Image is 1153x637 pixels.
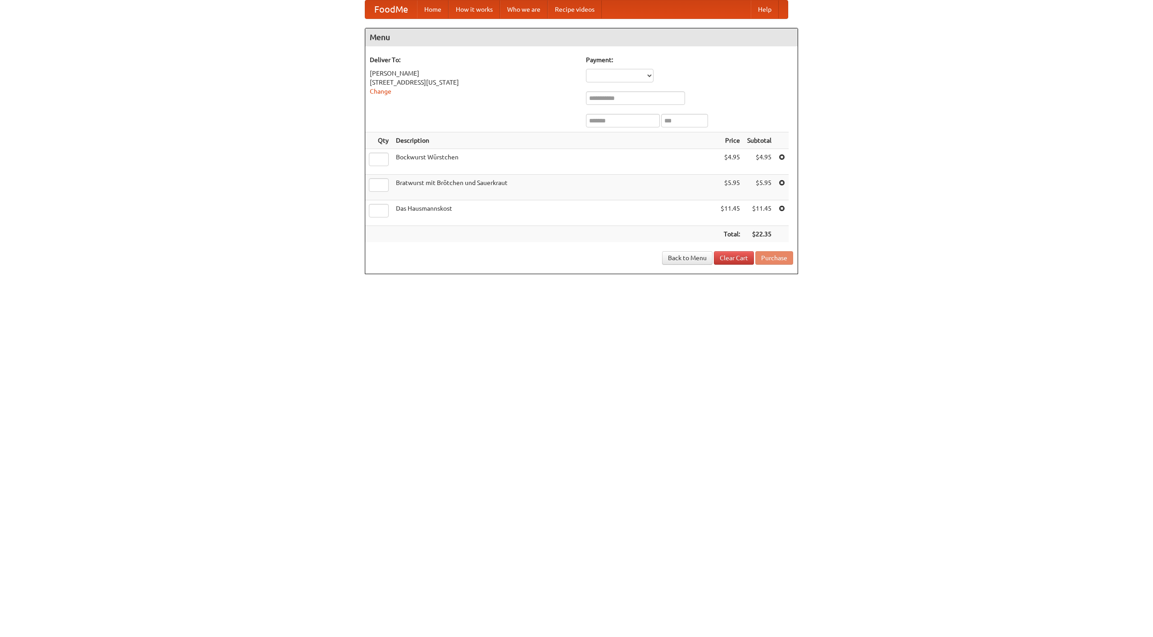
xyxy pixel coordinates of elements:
[417,0,449,18] a: Home
[662,251,713,265] a: Back to Menu
[751,0,779,18] a: Help
[392,132,717,149] th: Description
[500,0,548,18] a: Who we are
[392,149,717,175] td: Bockwurst Würstchen
[744,149,775,175] td: $4.95
[717,132,744,149] th: Price
[744,132,775,149] th: Subtotal
[365,28,798,46] h4: Menu
[744,226,775,243] th: $22.35
[744,175,775,200] td: $5.95
[370,78,577,87] div: [STREET_ADDRESS][US_STATE]
[370,55,577,64] h5: Deliver To:
[717,149,744,175] td: $4.95
[392,175,717,200] td: Bratwurst mit Brötchen und Sauerkraut
[714,251,754,265] a: Clear Cart
[370,88,391,95] a: Change
[365,132,392,149] th: Qty
[717,226,744,243] th: Total:
[755,251,793,265] button: Purchase
[717,175,744,200] td: $5.95
[586,55,793,64] h5: Payment:
[717,200,744,226] td: $11.45
[365,0,417,18] a: FoodMe
[392,200,717,226] td: Das Hausmannskost
[548,0,602,18] a: Recipe videos
[744,200,775,226] td: $11.45
[449,0,500,18] a: How it works
[370,69,577,78] div: [PERSON_NAME]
